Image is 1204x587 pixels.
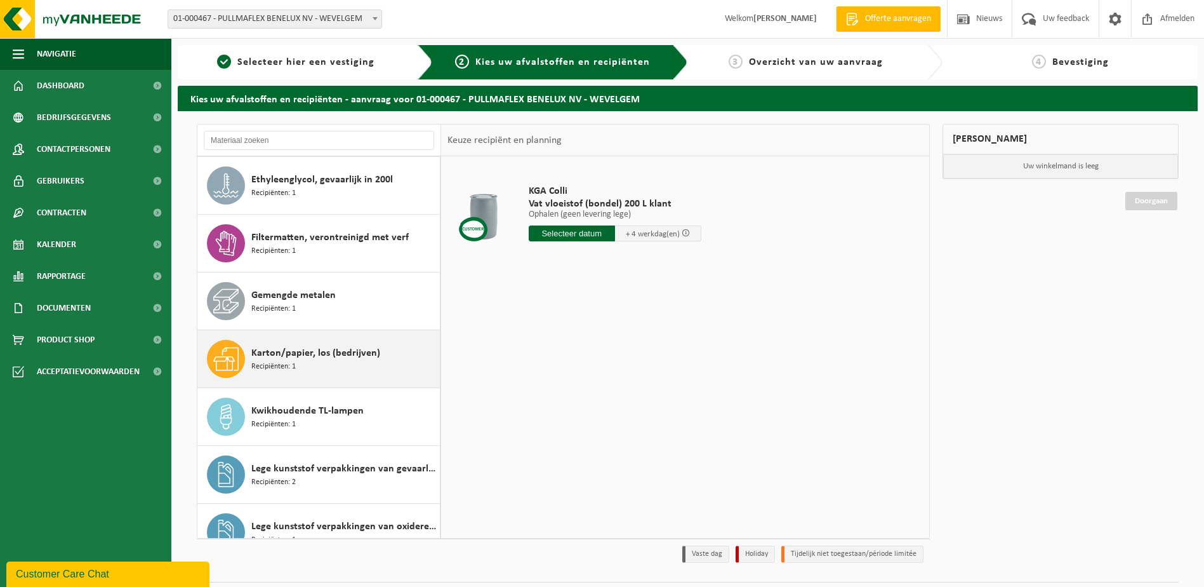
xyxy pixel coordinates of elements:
[197,330,440,388] button: Karton/papier, los (bedrijven) Recipiënten: 1
[529,198,701,210] span: Vat vloeistof (bondel) 200 L klant
[37,229,76,260] span: Kalender
[168,10,382,29] span: 01-000467 - PULLMAFLEX BENELUX NV - WEVELGEM
[251,346,380,361] span: Karton/papier, los (bedrijven)
[781,546,923,563] li: Tijdelijk niet toegestaan/période limitée
[1032,55,1046,69] span: 4
[1125,192,1177,210] a: Doorgaan
[197,157,440,215] button: Ethyleenglycol, gevaarlijk in 200l Recipiënten: 1
[682,546,729,563] li: Vaste dag
[6,559,212,587] iframe: chat widget
[37,324,95,356] span: Product Shop
[37,165,84,197] span: Gebruikers
[529,185,701,198] span: KGA Colli
[237,57,374,67] span: Selecteer hier een vestiging
[251,519,437,534] span: Lege kunststof verpakkingen van oxiderende stoffen
[251,230,409,245] span: Filtermatten, verontreinigd met verf
[37,356,140,388] span: Acceptatievoorwaarden
[168,10,381,28] span: 01-000467 - PULLMAFLEX BENELUX NV - WEVELGEM
[529,210,701,219] p: Ophalen (geen levering lege)
[37,38,76,70] span: Navigatie
[197,215,440,273] button: Filtermatten, verontreinigd met verf Recipiënten: 1
[736,546,775,563] li: Holiday
[753,14,817,24] strong: [PERSON_NAME]
[836,6,941,32] a: Offerte aanvragen
[37,102,111,133] span: Bedrijfsgegevens
[37,292,91,324] span: Documenten
[197,446,440,504] button: Lege kunststof verpakkingen van gevaarlijke stoffen Recipiënten: 2
[37,197,86,229] span: Contracten
[251,419,296,431] span: Recipiënten: 1
[37,260,86,292] span: Rapportage
[1052,57,1109,67] span: Bevestiging
[251,303,296,315] span: Recipiënten: 1
[251,245,296,257] span: Recipiënten: 1
[943,124,1179,154] div: [PERSON_NAME]
[37,133,110,165] span: Contactpersonen
[251,288,336,303] span: Gemengde metalen
[197,388,440,446] button: Kwikhoudende TL-lampen Recipiënten: 1
[204,131,434,150] input: Materiaal zoeken
[251,403,364,419] span: Kwikhoudende TL-lampen
[197,273,440,330] button: Gemengde metalen Recipiënten: 1
[441,125,568,156] div: Keuze recipiënt en planning
[251,534,296,546] span: Recipiënten: 1
[626,230,680,238] span: + 4 werkdag(en)
[729,55,743,69] span: 3
[862,13,934,25] span: Offerte aanvragen
[529,226,615,241] input: Selecteer datum
[251,361,296,373] span: Recipiënten: 1
[178,86,1198,111] h2: Kies uw afvalstoffen en recipiënten - aanvraag voor 01-000467 - PULLMAFLEX BENELUX NV - WEVELGEM
[184,55,407,70] a: 1Selecteer hier een vestiging
[197,504,440,562] button: Lege kunststof verpakkingen van oxiderende stoffen Recipiënten: 1
[943,154,1178,179] p: Uw winkelmand is leeg
[749,57,883,67] span: Overzicht van uw aanvraag
[37,70,84,102] span: Dashboard
[251,172,393,187] span: Ethyleenglycol, gevaarlijk in 200l
[251,476,296,489] span: Recipiënten: 2
[251,187,296,199] span: Recipiënten: 1
[217,55,231,69] span: 1
[475,57,650,67] span: Kies uw afvalstoffen en recipiënten
[251,461,437,476] span: Lege kunststof verpakkingen van gevaarlijke stoffen
[455,55,469,69] span: 2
